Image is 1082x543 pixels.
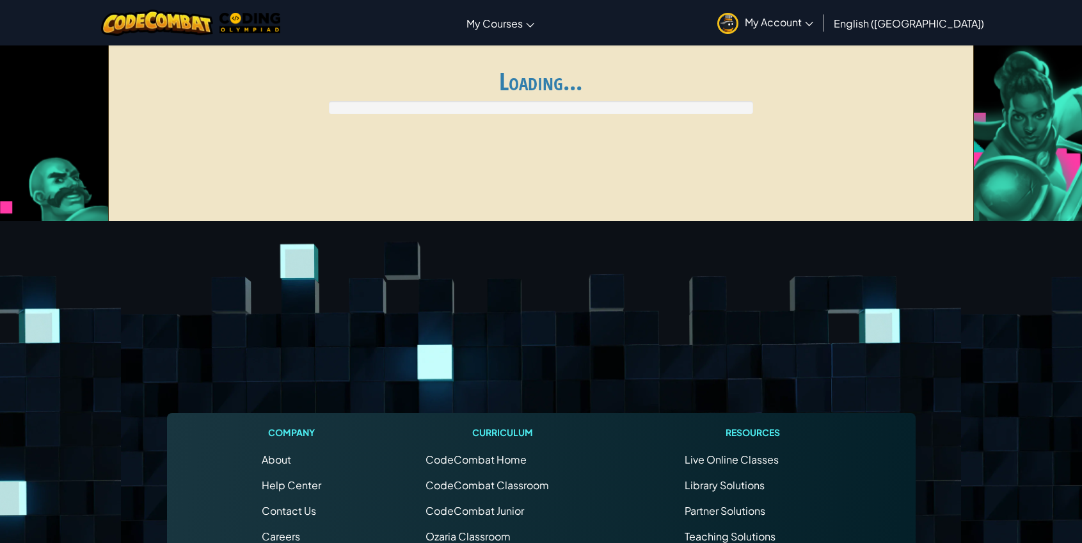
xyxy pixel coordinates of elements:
[711,3,820,43] a: My Account
[685,478,765,492] a: Library Solutions
[834,17,984,30] span: English ([GEOGRAPHIC_DATA])
[262,504,316,517] span: Contact Us
[116,68,966,95] h1: Loading...
[262,453,291,466] a: About
[685,504,765,517] a: Partner Solutions
[262,530,300,543] a: Careers
[685,530,776,543] a: Teaching Solutions
[262,478,321,492] a: Help Center
[262,426,321,439] h1: Company
[426,478,549,492] a: CodeCombat Classroom
[219,13,281,33] img: MTO Coding Olympiad logo
[717,13,738,34] img: avatar
[460,6,541,40] a: My Courses
[466,17,523,30] span: My Courses
[745,15,813,29] span: My Account
[685,426,821,439] h1: Resources
[426,453,527,466] span: CodeCombat Home
[101,10,213,36] img: CodeCombat logo
[685,453,779,466] a: Live Online Classes
[426,504,524,517] a: CodeCombat Junior
[426,530,511,543] a: Ozaria Classroom
[426,426,580,439] h1: Curriculum
[827,6,991,40] a: English ([GEOGRAPHIC_DATA])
